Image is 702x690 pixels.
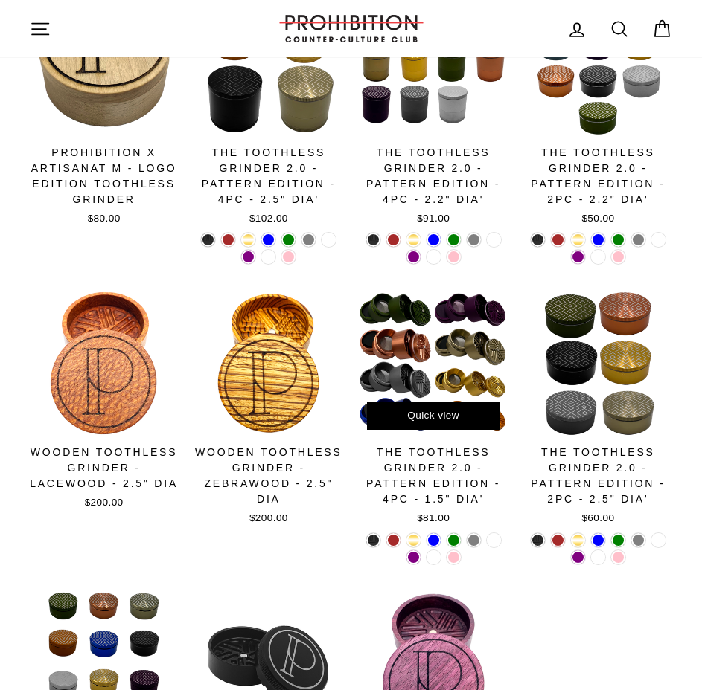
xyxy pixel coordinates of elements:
div: $81.00 [360,511,508,526]
div: $200.00 [30,495,178,510]
div: $102.00 [194,211,342,226]
div: $91.00 [360,211,508,226]
a: WOODEN TOOTHLESS GRINDER - ZEBRAWOOD - 2.5" DIA$200.00 [194,289,342,531]
span: Quick view [407,410,459,421]
div: $60.00 [524,511,672,526]
div: The Toothless Grinder 2.0 - Pattern Edition - 2PC - 2.5" Dia' [524,445,672,507]
div: The Toothless Grinder 2.0 - Pattern Edition - 4PC - 2.2" Dia' [360,145,508,207]
div: PROHIBITION X ARTISANAT M - LOGO EDITION TOOTHLESS GRINDER [30,145,178,207]
div: The Toothless Grinder 2.0 - Pattern Edition - 4PC - 2.5" Dia' [194,145,342,207]
div: $200.00 [194,511,342,526]
a: WOODEN TOOTHLESS GRINDER - LACEWOOD - 2.5" DIA$200.00 [30,289,178,515]
img: PROHIBITION COUNTER-CULTURE CLUB [277,15,426,42]
a: The Toothless Grinder 2.0 - Pattern Edition - 2PC - 2.5" Dia'$60.00 [524,289,672,531]
div: WOODEN TOOTHLESS GRINDER - ZEBRAWOOD - 2.5" DIA [194,445,342,507]
div: WOODEN TOOTHLESS GRINDER - LACEWOOD - 2.5" DIA [30,445,178,491]
div: $50.00 [524,211,672,226]
a: Quick view The Toothless Grinder 2.0 - Pattern Edition - 4PC - 1.5" Dia'$81.00 [360,289,508,531]
div: The Toothless Grinder 2.0 - Pattern Edition - 2PC - 2.2" Dia' [524,145,672,207]
div: The Toothless Grinder 2.0 - Pattern Edition - 4PC - 1.5" Dia' [360,445,508,507]
div: $80.00 [30,211,178,226]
